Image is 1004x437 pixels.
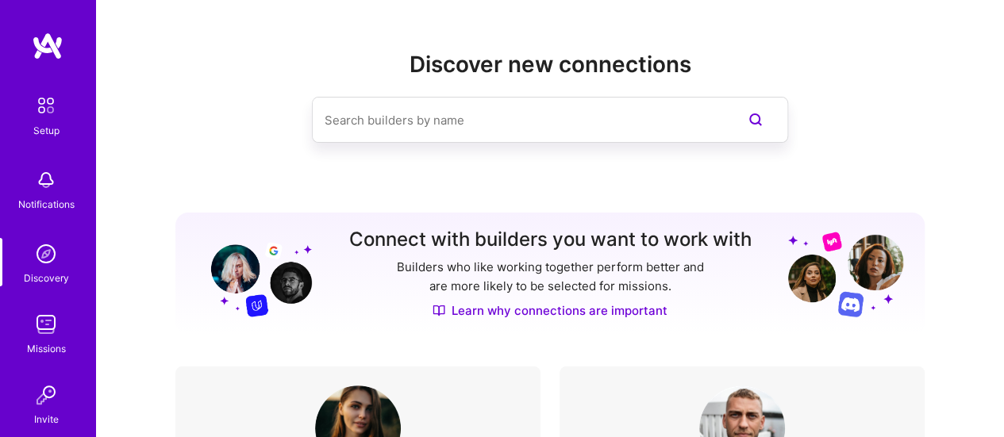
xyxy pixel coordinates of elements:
[175,52,925,78] h2: Discover new connections
[30,238,62,270] img: discovery
[30,379,62,411] img: Invite
[33,122,60,139] div: Setup
[325,100,712,140] input: Search builders by name
[18,196,75,213] div: Notifications
[394,258,707,296] p: Builders who like working together perform better and are more likely to be selected for missions.
[433,302,667,319] a: Learn why connections are important
[30,309,62,340] img: teamwork
[32,32,63,60] img: logo
[746,110,765,129] i: icon SearchPurple
[27,340,66,357] div: Missions
[24,270,69,286] div: Discovery
[433,304,445,317] img: Discover
[29,89,63,122] img: setup
[349,228,752,251] h3: Connect with builders you want to work with
[788,231,903,317] img: Grow your network
[30,164,62,196] img: bell
[197,230,312,317] img: Grow your network
[34,411,59,427] div: Invite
